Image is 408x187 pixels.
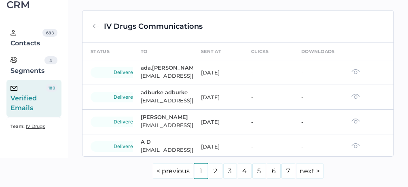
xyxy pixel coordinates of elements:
td: - [243,60,293,85]
div: [EMAIL_ADDRESS][PERSON_NAME][DOMAIN_NAME] [141,71,191,81]
a: Previous page [153,164,193,178]
span: IV Drugs [26,123,45,129]
div: [EMAIL_ADDRESS][DOMAIN_NAME] [141,120,191,130]
img: eye-dark-gray.f4908118.svg [351,143,360,149]
div: to [141,47,148,56]
a: Page 5 [252,164,266,178]
div: Segments [11,56,44,76]
a: Page 4 [238,164,252,178]
img: back-arrow-grey.72011ae3.svg [93,23,100,30]
td: - [293,134,343,159]
div: sent at [201,47,221,56]
td: - [243,110,293,134]
a: Page 6 [267,164,281,178]
div: delivered [91,117,159,127]
div: delivered [91,92,159,102]
div: 180 [46,84,57,92]
img: eye-dark-gray.f4908118.svg [351,118,360,124]
img: email-icon-black.c777dcea.svg [11,86,17,91]
td: [DATE] [193,110,243,134]
img: eye-dark-gray.f4908118.svg [351,69,360,74]
td: [DATE] [193,60,243,85]
a: Page 3 [223,164,237,178]
div: delivered [91,67,159,78]
div: A D [141,138,191,145]
div: 683 [42,29,57,37]
div: Contacts [11,29,42,48]
div: downloads [301,47,335,56]
img: eye-dark-gray.f4908118.svg [351,93,360,99]
td: [DATE] [193,85,243,110]
div: delivered [91,141,159,152]
td: - [293,85,343,110]
div: [EMAIL_ADDRESS][DOMAIN_NAME] [141,96,191,105]
div: [EMAIL_ADDRESS][DOMAIN_NAME] [141,145,191,155]
div: IV Drugs Communications [104,21,203,32]
td: - [293,60,343,85]
div: CRM [6,1,61,8]
a: Page 1 is your current page [194,164,208,178]
td: - [243,134,293,159]
img: person.20a629c4.svg [11,30,16,36]
a: Page 2 [209,164,222,178]
div: status [91,47,110,56]
div: adburke adburke [141,89,191,96]
div: Verified Emails [11,84,46,113]
div: clicks [251,47,269,56]
img: segments.b9481e3d.svg [11,57,17,63]
a: Next page [296,164,323,178]
div: [PERSON_NAME] [141,114,191,120]
td: - [243,85,293,110]
ul: Pagination [82,163,394,179]
a: Team: IV Drugs [11,121,45,131]
a: Page 7 [281,164,295,178]
td: - [293,110,343,134]
div: 4 [44,56,57,64]
td: [DATE] [193,134,243,159]
div: ada.[PERSON_NAME].[PERSON_NAME] [141,64,191,71]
